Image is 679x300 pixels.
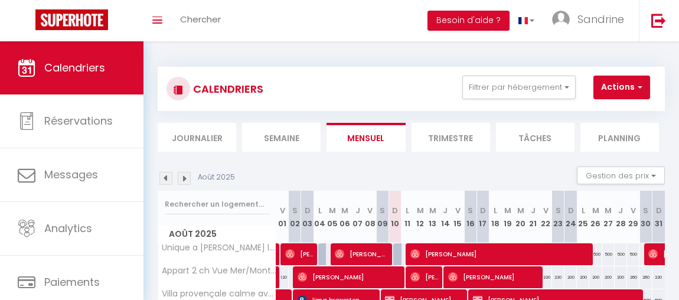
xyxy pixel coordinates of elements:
th: 28 [615,191,627,243]
abbr: S [292,205,298,216]
th: 26 [589,191,602,243]
th: 20 [514,191,527,243]
div: 260 [639,266,652,288]
button: Gestion des prix [577,167,665,184]
th: 22 [539,191,551,243]
abbr: L [406,205,409,216]
th: 02 [289,191,301,243]
th: 09 [376,191,389,243]
span: [PERSON_NAME] [335,243,389,265]
div: 260 [627,266,639,288]
abbr: V [367,205,373,216]
span: Août 2025 [158,226,276,243]
span: Réservations [44,113,113,128]
th: 31 [652,191,665,243]
abbr: L [582,205,585,216]
button: Filtrer par hébergement [462,76,576,99]
th: 17 [476,191,489,243]
div: 500 [589,243,602,265]
span: Messages [44,167,98,182]
abbr: L [494,205,497,216]
th: 25 [577,191,589,243]
th: 07 [351,191,364,243]
div: 230 [652,266,665,288]
th: 16 [464,191,476,243]
div: 200 [589,266,602,288]
button: Besoin d'aide ? [427,11,510,31]
th: 18 [489,191,501,243]
abbr: M [592,205,599,216]
li: Planning [580,123,659,152]
abbr: M [417,205,424,216]
abbr: J [531,205,536,216]
abbr: D [305,205,311,216]
div: 500 [615,243,627,265]
div: 200 [602,266,615,288]
abbr: S [380,205,385,216]
abbr: D [568,205,574,216]
th: 30 [639,191,652,243]
div: 500 [627,243,639,265]
th: 05 [326,191,338,243]
span: [PERSON_NAME] [410,266,439,288]
span: [PERSON_NAME] [285,243,314,265]
span: Paiements [44,275,100,289]
p: Août 2025 [198,172,235,183]
th: 06 [339,191,351,243]
th: 01 [276,191,289,243]
th: 29 [627,191,639,243]
abbr: J [355,205,360,216]
th: 15 [452,191,464,243]
div: 120 [276,266,289,288]
span: Unique a [PERSON_NAME] les Pins duplex 200m plage [160,243,278,252]
div: 500 [602,243,615,265]
span: [PERSON_NAME] [298,266,401,288]
th: 10 [389,191,401,243]
th: 03 [301,191,314,243]
abbr: V [543,205,549,216]
button: Actions [593,76,650,99]
abbr: M [504,205,511,216]
abbr: D [480,205,486,216]
span: Sandrine [577,12,624,27]
span: [PERSON_NAME] [410,243,588,265]
li: Journalier [158,123,236,152]
th: 08 [364,191,376,243]
abbr: M [341,205,348,216]
th: 24 [564,191,577,243]
li: Mensuel [327,123,405,152]
th: 04 [314,191,326,243]
span: Calendriers [44,60,105,75]
li: Trimestre [412,123,490,152]
abbr: J [618,205,623,216]
abbr: M [605,205,612,216]
abbr: J [443,205,448,216]
abbr: L [318,205,322,216]
th: 21 [527,191,539,243]
th: 11 [401,191,414,243]
abbr: S [468,205,473,216]
div: 200 [564,266,577,288]
abbr: V [455,205,461,216]
th: 23 [552,191,564,243]
li: Tâches [496,123,574,152]
span: [PERSON_NAME] [448,266,539,288]
abbr: S [643,205,648,216]
abbr: V [280,205,285,216]
span: Analytics [44,221,92,236]
abbr: D [656,205,662,216]
abbr: D [392,205,398,216]
abbr: M [429,205,436,216]
span: Villa provençale calme avec [PERSON_NAME] – 6 ch [160,289,278,298]
th: 13 [426,191,439,243]
div: 230 [552,266,564,288]
div: 200 [615,266,627,288]
th: 19 [502,191,514,243]
abbr: M [517,205,524,216]
h3: CALENDRIERS [190,76,263,102]
input: Rechercher un logement... [165,194,269,215]
img: logout [651,13,666,28]
abbr: S [556,205,561,216]
div: 230 [539,266,551,288]
img: ... [552,11,570,28]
